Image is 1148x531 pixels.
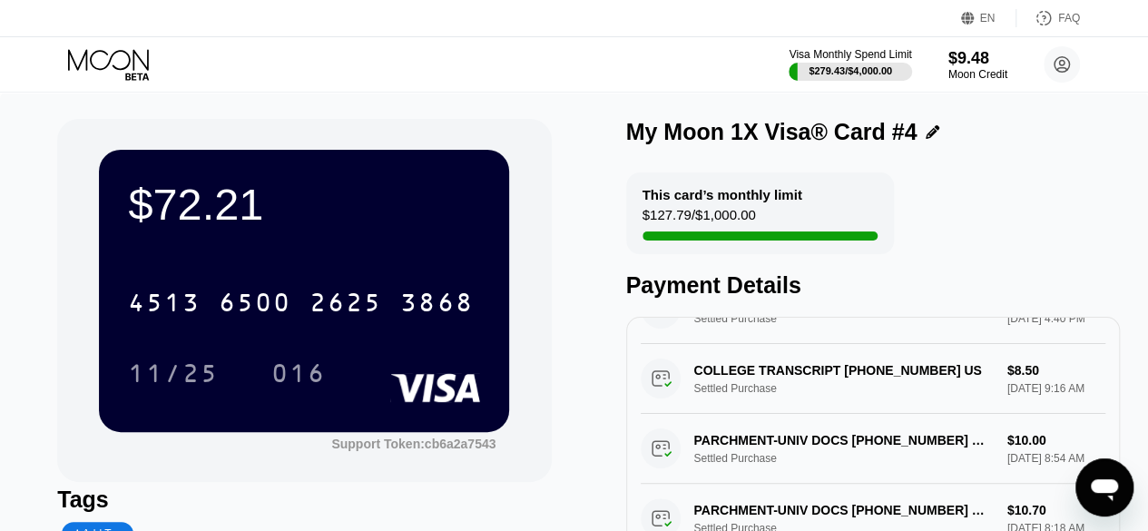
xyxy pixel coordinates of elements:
[1016,9,1080,27] div: FAQ
[258,350,339,396] div: 016
[128,290,201,320] div: 4513
[809,65,892,76] div: $279.43 / $4,000.00
[980,12,996,25] div: EN
[948,49,1007,81] div: $9.48Moon Credit
[789,48,911,81] div: Visa Monthly Spend Limit$279.43/$4,000.00
[219,290,291,320] div: 6500
[1075,458,1133,516] iframe: Button to launch messaging window
[626,119,917,145] div: My Moon 1X Visa® Card #4
[961,9,1016,27] div: EN
[626,272,1120,299] div: Payment Details
[948,68,1007,81] div: Moon Credit
[643,187,802,202] div: This card’s monthly limit
[117,280,484,325] div: 4513650026253868
[128,179,480,230] div: $72.21
[271,361,326,390] div: 016
[400,290,473,320] div: 3868
[331,437,496,451] div: Support Token: cb6a2a7543
[643,207,756,231] div: $127.79 / $1,000.00
[1058,12,1080,25] div: FAQ
[57,487,551,513] div: Tags
[789,48,911,61] div: Visa Monthly Spend Limit
[331,437,496,451] div: Support Token:cb6a2a7543
[128,361,219,390] div: 11/25
[114,350,232,396] div: 11/25
[948,49,1007,68] div: $9.48
[309,290,382,320] div: 2625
